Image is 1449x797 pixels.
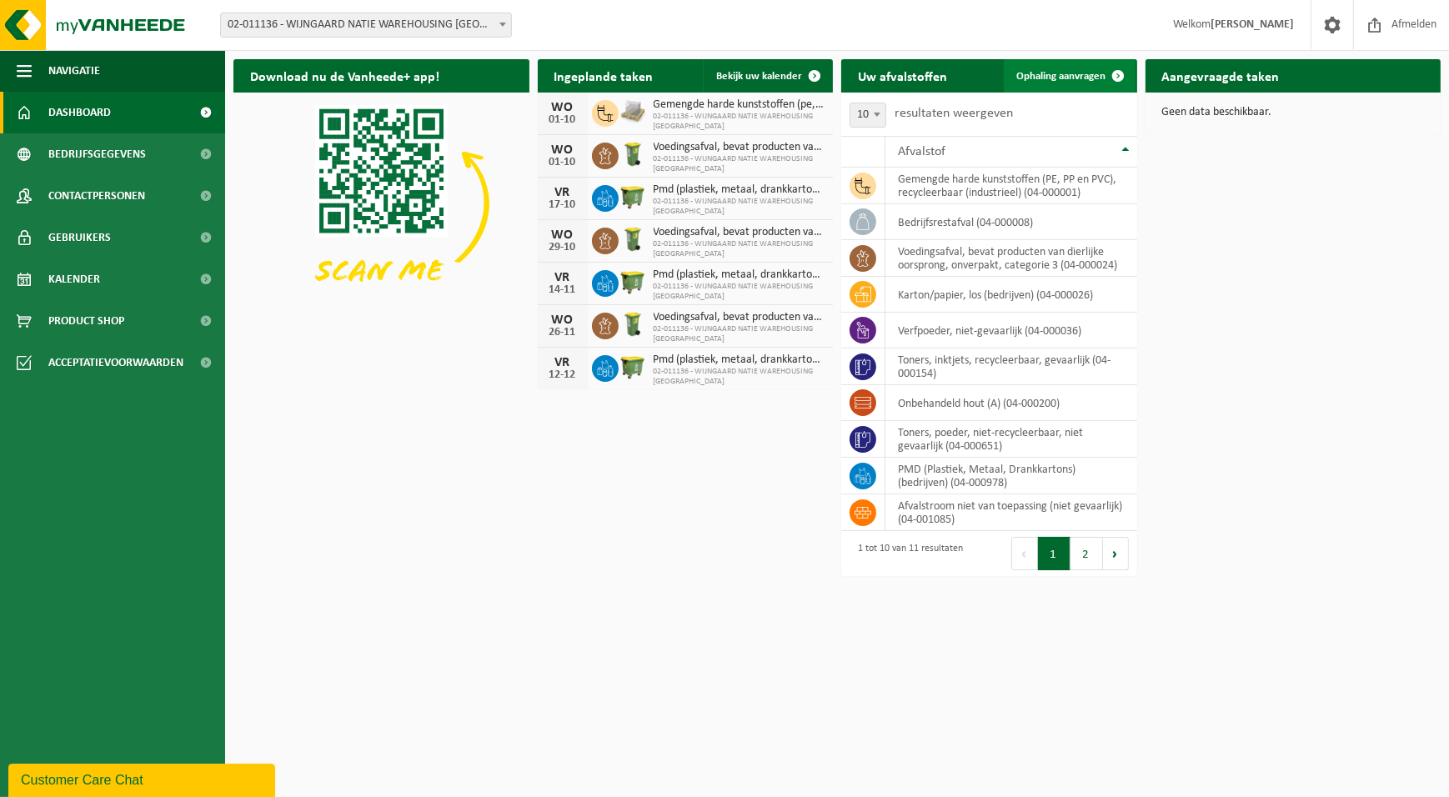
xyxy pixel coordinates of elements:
[703,59,831,93] a: Bekijk uw kalender
[546,327,579,338] div: 26-11
[8,760,278,797] iframe: chat widget
[546,186,579,199] div: VR
[546,228,579,242] div: WO
[654,268,825,282] span: Pmd (plastiek, metaal, drankkartons) (bedrijven)
[898,145,945,158] span: Afvalstof
[48,50,100,92] span: Navigatie
[654,154,825,174] span: 02-011136 - WIJNGAARD NATIE WAREHOUSING [GEOGRAPHIC_DATA]
[885,240,1137,277] td: voedingsafval, bevat producten van dierlijke oorsprong, onverpakt, categorie 3 (04-000024)
[1070,537,1103,570] button: 2
[546,284,579,296] div: 14-11
[233,59,456,92] h2: Download nu de Vanheede+ app!
[1146,59,1296,92] h2: Aangevraagde taken
[654,183,825,197] span: Pmd (plastiek, metaal, drankkartons) (bedrijven)
[48,258,100,300] span: Kalender
[654,197,825,217] span: 02-011136 - WIJNGAARD NATIE WAREHOUSING [GEOGRAPHIC_DATA]
[1038,537,1070,570] button: 1
[885,313,1137,348] td: verfpoeder, niet-gevaarlijk (04-000036)
[716,71,802,82] span: Bekijk uw kalender
[619,140,647,168] img: WB-0140-HPE-GN-50
[885,494,1137,531] td: afvalstroom niet van toepassing (niet gevaarlijk) (04-001085)
[654,324,825,344] span: 02-011136 - WIJNGAARD NATIE WAREHOUSING [GEOGRAPHIC_DATA]
[546,271,579,284] div: VR
[546,143,579,157] div: WO
[1103,537,1129,570] button: Next
[654,98,825,112] span: Gemengde harde kunststoffen (pe, pp en pvc), recycleerbaar (industrieel)
[619,353,647,381] img: WB-1100-HPE-GN-50
[850,535,963,572] div: 1 tot 10 van 11 resultaten
[619,98,647,126] img: LP-PA-00000-WDN-11
[546,369,579,381] div: 12-12
[895,107,1013,120] label: resultaten weergeven
[1211,18,1294,31] strong: [PERSON_NAME]
[885,277,1137,313] td: karton/papier, los (bedrijven) (04-000026)
[619,225,647,253] img: WB-0140-HPE-GN-50
[546,199,579,211] div: 17-10
[48,342,183,383] span: Acceptatievoorwaarden
[48,175,145,217] span: Contactpersonen
[546,114,579,126] div: 01-10
[850,103,886,128] span: 10
[841,59,964,92] h2: Uw afvalstoffen
[48,92,111,133] span: Dashboard
[885,458,1137,494] td: PMD (Plastiek, Metaal, Drankkartons) (bedrijven) (04-000978)
[48,133,146,175] span: Bedrijfsgegevens
[885,348,1137,385] td: toners, inktjets, recycleerbaar, gevaarlijk (04-000154)
[619,183,647,211] img: WB-1100-HPE-GN-50
[546,157,579,168] div: 01-10
[1162,107,1425,118] p: Geen data beschikbaar.
[619,268,647,296] img: WB-1100-HPE-GN-50
[221,13,511,37] span: 02-011136 - WIJNGAARD NATIE WAREHOUSING NV - KALLO
[546,242,579,253] div: 29-10
[220,13,512,38] span: 02-011136 - WIJNGAARD NATIE WAREHOUSING NV - KALLO
[885,421,1137,458] td: toners, poeder, niet-recycleerbaar, niet gevaarlijk (04-000651)
[1017,71,1106,82] span: Ophaling aanvragen
[885,204,1137,240] td: bedrijfsrestafval (04-000008)
[1004,59,1136,93] a: Ophaling aanvragen
[885,168,1137,204] td: gemengde harde kunststoffen (PE, PP en PVC), recycleerbaar (industrieel) (04-000001)
[654,226,825,239] span: Voedingsafval, bevat producten van dierlijke oorsprong, onverpakt, categorie 3
[546,313,579,327] div: WO
[654,141,825,154] span: Voedingsafval, bevat producten van dierlijke oorsprong, onverpakt, categorie 3
[850,103,885,127] span: 10
[48,300,124,342] span: Product Shop
[654,353,825,367] span: Pmd (plastiek, metaal, drankkartons) (bedrijven)
[654,367,825,387] span: 02-011136 - WIJNGAARD NATIE WAREHOUSING [GEOGRAPHIC_DATA]
[654,282,825,302] span: 02-011136 - WIJNGAARD NATIE WAREHOUSING [GEOGRAPHIC_DATA]
[538,59,670,92] h2: Ingeplande taken
[1011,537,1038,570] button: Previous
[654,311,825,324] span: Voedingsafval, bevat producten van dierlijke oorsprong, onverpakt, categorie 3
[654,239,825,259] span: 02-011136 - WIJNGAARD NATIE WAREHOUSING [GEOGRAPHIC_DATA]
[546,101,579,114] div: WO
[546,356,579,369] div: VR
[233,93,529,314] img: Download de VHEPlus App
[48,217,111,258] span: Gebruikers
[619,310,647,338] img: WB-0140-HPE-GN-50
[654,112,825,132] span: 02-011136 - WIJNGAARD NATIE WAREHOUSING [GEOGRAPHIC_DATA]
[885,385,1137,421] td: onbehandeld hout (A) (04-000200)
